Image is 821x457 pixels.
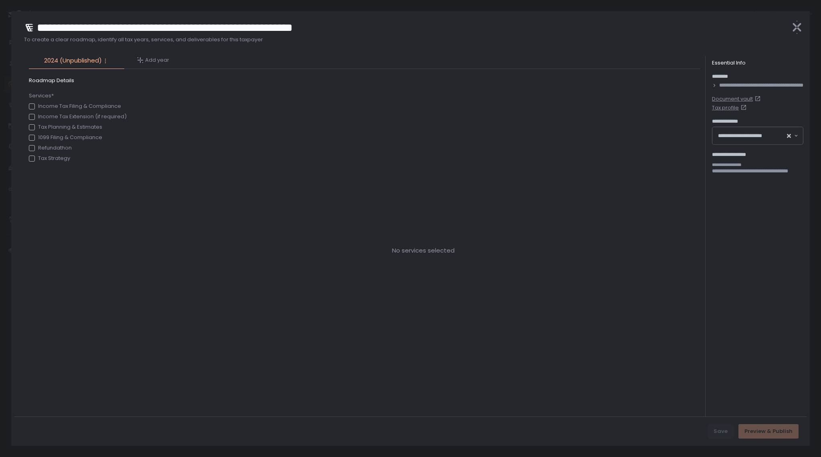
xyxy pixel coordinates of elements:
[712,95,803,103] a: Document vault
[712,104,803,111] a: Tax profile
[137,57,169,64] button: Add year
[771,132,787,140] input: Search for option
[24,36,784,43] span: To create a clear roadmap, identify all tax years, services, and deliverables for this taxpayer
[787,134,791,138] button: Clear Selected
[392,246,455,255] span: No services selected
[712,59,803,67] div: Essential Info
[44,56,102,65] span: 2024 (Unpublished)
[29,77,130,84] span: Roadmap Details
[712,127,803,145] div: Search for option
[29,92,127,99] span: Services*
